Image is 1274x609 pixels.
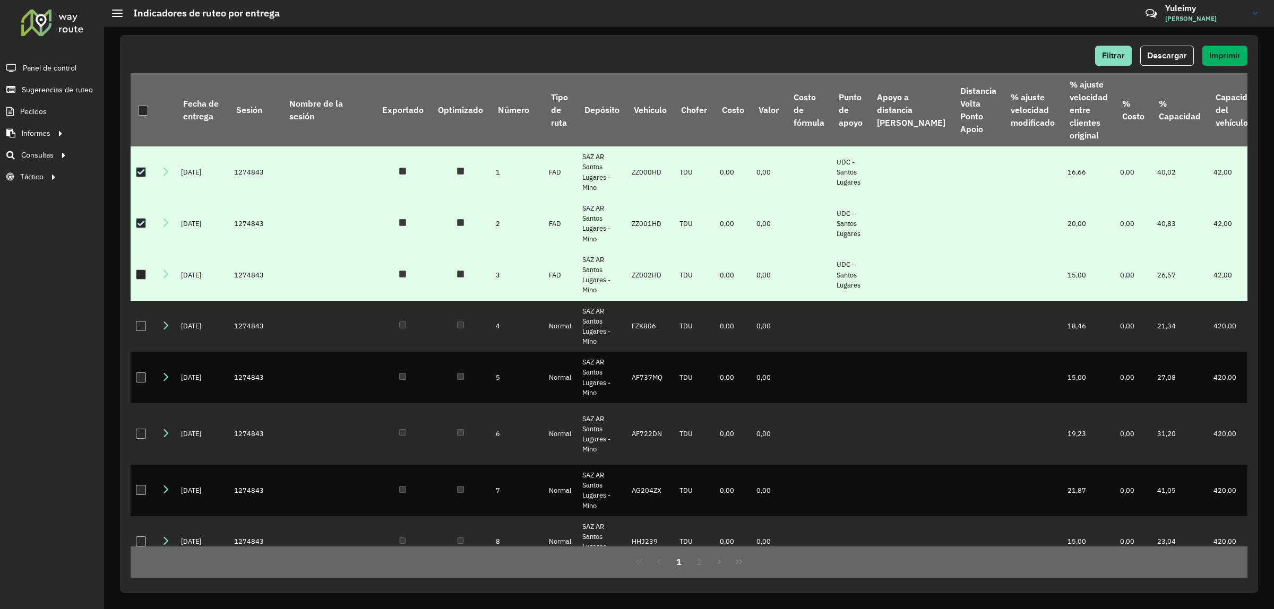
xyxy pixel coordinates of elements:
td: 0,00 [1115,301,1151,352]
td: 420,00 [1208,403,1264,465]
td: TDU [674,198,715,249]
td: 1274843 [229,249,282,301]
td: UDC - Santos Lugares [831,249,870,301]
td: 0,00 [715,198,751,249]
td: [DATE] [176,465,229,516]
th: Capacidad del vehículo [1208,73,1264,146]
button: Imprimir [1202,46,1247,66]
td: 21,87 [1062,465,1115,516]
td: 20,00 [1062,198,1115,249]
td: [DATE] [176,352,229,403]
td: 15,00 [1062,352,1115,403]
td: AG204ZX [626,465,674,516]
td: 0,00 [715,146,751,198]
td: AF722DN [626,403,674,465]
td: [DATE] [176,249,229,301]
button: Last Page [729,552,749,572]
h2: Indicadores de ruteo por entrega [123,7,280,19]
th: Costo de fórmula [786,73,831,146]
td: 0,00 [1115,403,1151,465]
td: UDC - Santos Lugares [831,146,870,198]
td: 0,00 [751,352,786,403]
button: Filtrar [1095,46,1132,66]
td: 40,02 [1152,146,1208,198]
td: FAD [544,249,577,301]
th: Tipo de ruta [544,73,577,146]
td: 15,00 [1062,249,1115,301]
th: Costo [715,73,751,146]
span: Pedidos [20,106,47,117]
td: 23,04 [1152,516,1208,568]
td: 0,00 [1115,146,1151,198]
span: [PERSON_NAME] [1165,14,1245,23]
td: SAZ AR Santos Lugares - Mino [577,465,626,516]
td: 31,20 [1152,403,1208,465]
td: Normal [544,352,577,403]
td: 0,00 [1115,516,1151,568]
td: FAD [544,146,577,198]
th: Valor [751,73,786,146]
td: 26,57 [1152,249,1208,301]
td: 0,00 [751,465,786,516]
td: 420,00 [1208,301,1264,352]
td: 18,46 [1062,301,1115,352]
td: 19,23 [1062,403,1115,465]
td: 0,00 [1115,352,1151,403]
th: Distancia Volta Ponto Apoio [953,73,1003,146]
td: FZK806 [626,301,674,352]
td: 15,00 [1062,516,1115,568]
td: SAZ AR Santos Lugares - Mino [577,301,626,352]
span: Descargar [1147,51,1187,60]
td: SAZ AR Santos Lugares - Mino [577,146,626,198]
td: TDU [674,249,715,301]
span: Sugerencias de ruteo [22,84,93,95]
td: 41,05 [1152,465,1208,516]
td: Normal [544,301,577,352]
span: Imprimir [1209,51,1241,60]
td: 0,00 [751,249,786,301]
td: 0,00 [715,403,751,465]
th: Número [490,73,544,146]
td: 2 [490,198,544,249]
td: 0,00 [751,301,786,352]
td: 42,00 [1208,198,1264,249]
td: ZZ002HD [626,249,674,301]
th: % Costo [1115,73,1151,146]
td: 4 [490,301,544,352]
td: 5 [490,352,544,403]
td: 0,00 [715,465,751,516]
a: Contacto rápido [1140,2,1163,25]
td: 42,00 [1208,249,1264,301]
td: 1274843 [229,516,282,568]
td: 1274843 [229,465,282,516]
td: 8 [490,516,544,568]
td: TDU [674,465,715,516]
td: TDU [674,403,715,465]
th: Apoyo a distancia [PERSON_NAME] [870,73,953,146]
button: Descargar [1140,46,1194,66]
span: Filtrar [1102,51,1125,60]
td: SAZ AR Santos Lugares - Mino [577,249,626,301]
td: Normal [544,465,577,516]
td: Normal [544,403,577,465]
td: 420,00 [1208,465,1264,516]
td: 0,00 [1115,198,1151,249]
td: 0,00 [715,301,751,352]
th: Vehículo [626,73,674,146]
th: Exportado [375,73,431,146]
td: [DATE] [176,403,229,465]
td: 1274843 [229,146,282,198]
th: % Capacidad [1152,73,1208,146]
span: Informes [22,128,50,139]
td: 1274843 [229,352,282,403]
td: [DATE] [176,198,229,249]
td: 42,00 [1208,146,1264,198]
th: Optimizado [431,73,490,146]
th: Punto de apoyo [831,73,870,146]
td: [DATE] [176,516,229,568]
td: 1274843 [229,198,282,249]
th: Fecha de entrega [176,73,229,146]
td: 0,00 [715,249,751,301]
td: 0,00 [751,516,786,568]
td: TDU [674,146,715,198]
